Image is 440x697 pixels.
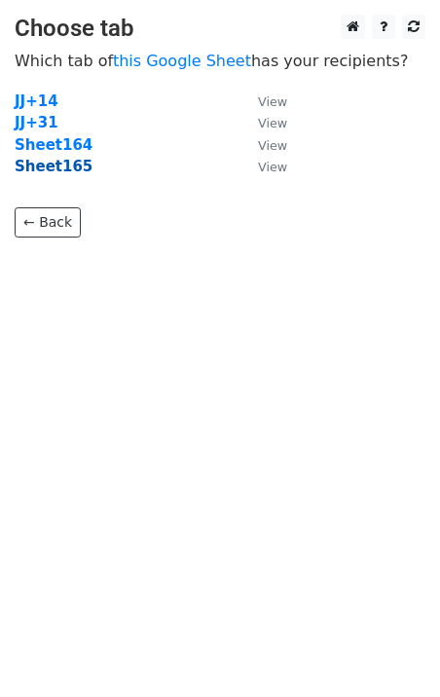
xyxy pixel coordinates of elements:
a: View [238,158,287,175]
small: View [258,94,287,109]
small: View [258,160,287,174]
a: View [238,92,287,110]
small: View [258,138,287,153]
a: Sheet164 [15,136,92,154]
small: View [258,116,287,130]
a: JJ+31 [15,114,58,131]
a: View [238,114,287,131]
h3: Choose tab [15,15,425,43]
a: Sheet165 [15,158,92,175]
a: View [238,136,287,154]
p: Which tab of has your recipients? [15,51,425,71]
a: this Google Sheet [113,52,251,70]
a: JJ+14 [15,92,58,110]
a: ← Back [15,207,81,238]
